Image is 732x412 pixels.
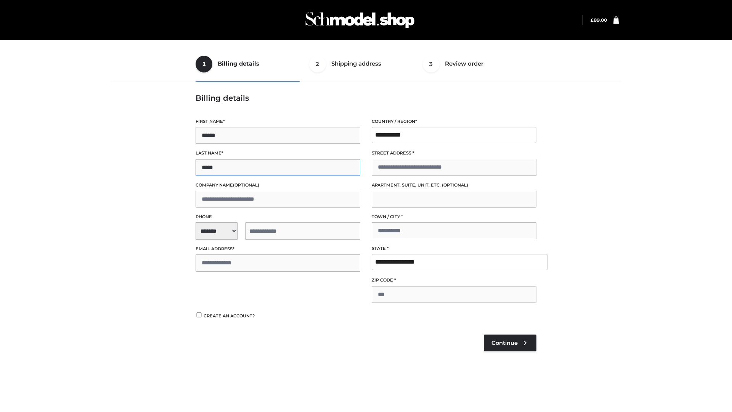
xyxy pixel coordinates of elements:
label: State [372,245,536,252]
a: £89.00 [591,17,607,23]
label: Country / Region [372,118,536,125]
label: First name [196,118,360,125]
label: Last name [196,150,360,157]
label: Town / City [372,213,536,220]
label: Street address [372,150,536,157]
input: Create an account? [196,312,202,317]
span: Create an account? [204,313,255,319]
label: Company name [196,182,360,189]
label: Phone [196,213,360,220]
label: Email address [196,245,360,253]
span: (optional) [442,182,468,188]
h3: Billing details [196,93,536,103]
span: £ [591,17,594,23]
a: Continue [484,335,536,351]
label: ZIP Code [372,277,536,284]
span: (optional) [233,182,259,188]
label: Apartment, suite, unit, etc. [372,182,536,189]
span: Continue [491,340,518,346]
bdi: 89.00 [591,17,607,23]
img: Schmodel Admin 964 [303,5,417,35]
